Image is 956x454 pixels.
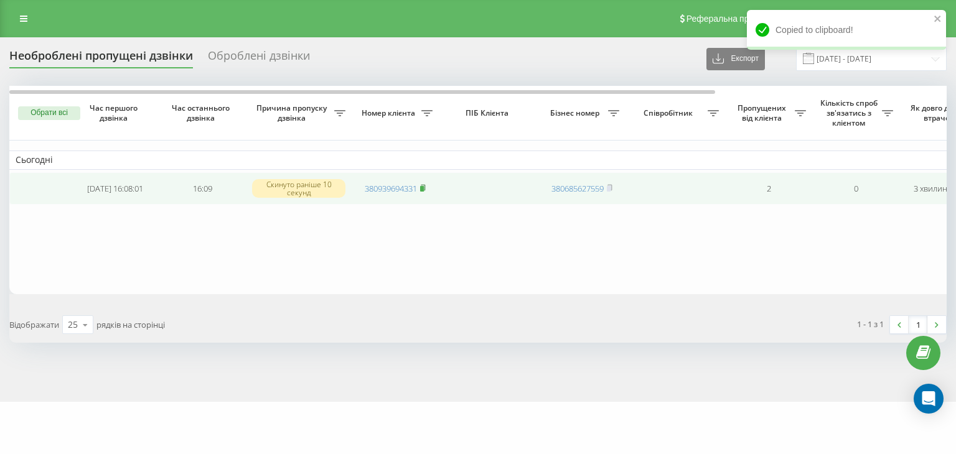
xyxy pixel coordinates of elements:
a: 380685627559 [551,183,604,194]
td: 2 [725,172,812,205]
span: Час останнього дзвінка [169,103,236,123]
div: Open Intercom Messenger [914,384,944,414]
td: [DATE] 16:08:01 [72,172,159,205]
div: Скинуто раніше 10 секунд [252,179,345,198]
div: Copied to clipboard! [747,10,946,50]
button: Експорт [706,48,765,70]
a: 1 [909,316,927,333]
span: Номер клієнта [358,108,421,118]
td: 16:09 [159,172,246,205]
div: 25 [68,318,78,331]
span: Пропущених від клієнта [731,103,795,123]
span: Співробітник [632,108,708,118]
span: Відображати [9,319,59,330]
span: ПІБ Клієнта [449,108,528,118]
span: Час першого дзвінка [82,103,149,123]
div: Оброблені дзвінки [208,49,310,68]
span: Реферальна програма [687,14,778,24]
div: 1 - 1 з 1 [857,318,884,330]
td: 0 [812,172,899,205]
span: Бізнес номер [545,108,608,118]
button: Обрати всі [18,106,80,120]
a: 380939694331 [365,183,417,194]
span: Причина пропуску дзвінка [252,103,334,123]
div: Необроблені пропущені дзвінки [9,49,193,68]
span: Кількість спроб зв'язатись з клієнтом [818,98,882,127]
button: close [934,14,942,25]
span: рядків на сторінці [96,319,165,330]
